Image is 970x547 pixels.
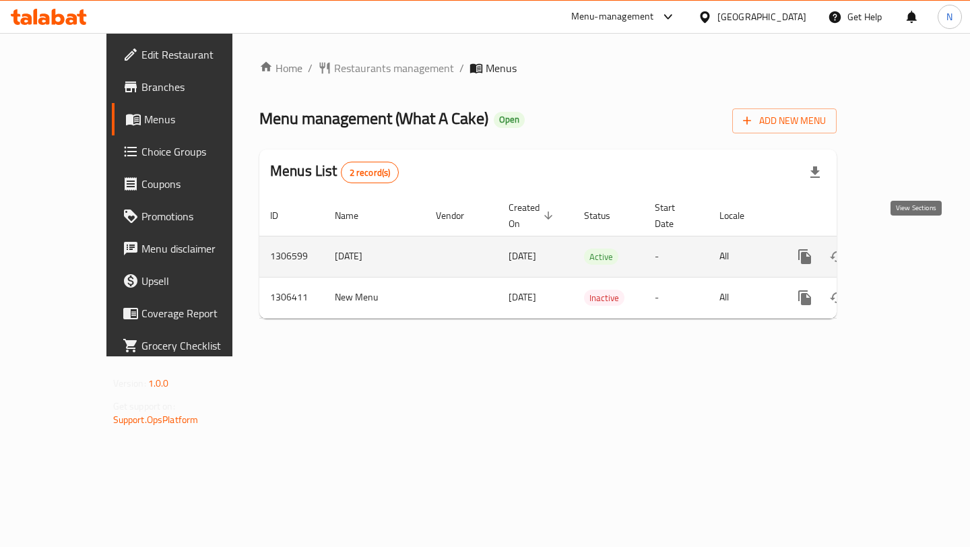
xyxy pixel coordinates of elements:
[486,60,517,76] span: Menus
[509,199,557,232] span: Created On
[341,162,399,183] div: Total records count
[112,200,268,232] a: Promotions
[259,103,488,133] span: Menu management ( What A Cake )
[259,277,324,318] td: 1306411
[112,71,268,103] a: Branches
[509,247,536,265] span: [DATE]
[655,199,692,232] span: Start Date
[584,290,624,306] span: Inactive
[334,60,454,76] span: Restaurants management
[778,195,929,236] th: Actions
[270,161,399,183] h2: Menus List
[141,240,257,257] span: Menu disclaimer
[821,282,853,314] button: Change Status
[789,240,821,273] button: more
[141,208,257,224] span: Promotions
[112,265,268,297] a: Upsell
[644,236,709,277] td: -
[112,297,268,329] a: Coverage Report
[318,60,454,76] a: Restaurants management
[141,337,257,354] span: Grocery Checklist
[113,411,199,428] a: Support.OpsPlatform
[494,112,525,128] div: Open
[112,168,268,200] a: Coupons
[584,207,628,224] span: Status
[141,305,257,321] span: Coverage Report
[112,103,268,135] a: Menus
[743,112,826,129] span: Add New Menu
[459,60,464,76] li: /
[112,135,268,168] a: Choice Groups
[709,236,778,277] td: All
[113,375,146,392] span: Version:
[148,375,169,392] span: 1.0.0
[141,143,257,160] span: Choice Groups
[799,156,831,189] div: Export file
[342,166,399,179] span: 2 record(s)
[112,329,268,362] a: Grocery Checklist
[324,277,425,318] td: New Menu
[141,273,257,289] span: Upsell
[324,236,425,277] td: [DATE]
[494,114,525,125] span: Open
[259,195,929,319] table: enhanced table
[436,207,482,224] span: Vendor
[141,46,257,63] span: Edit Restaurant
[141,79,257,95] span: Branches
[584,249,618,265] span: Active
[259,60,837,76] nav: breadcrumb
[112,38,268,71] a: Edit Restaurant
[259,60,302,76] a: Home
[335,207,376,224] span: Name
[308,60,313,76] li: /
[144,111,257,127] span: Menus
[259,236,324,277] td: 1306599
[709,277,778,318] td: All
[789,282,821,314] button: more
[141,176,257,192] span: Coupons
[113,397,175,415] span: Get support on:
[571,9,654,25] div: Menu-management
[946,9,952,24] span: N
[509,288,536,306] span: [DATE]
[644,277,709,318] td: -
[717,9,806,24] div: [GEOGRAPHIC_DATA]
[270,207,296,224] span: ID
[112,232,268,265] a: Menu disclaimer
[732,108,837,133] button: Add New Menu
[719,207,762,224] span: Locale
